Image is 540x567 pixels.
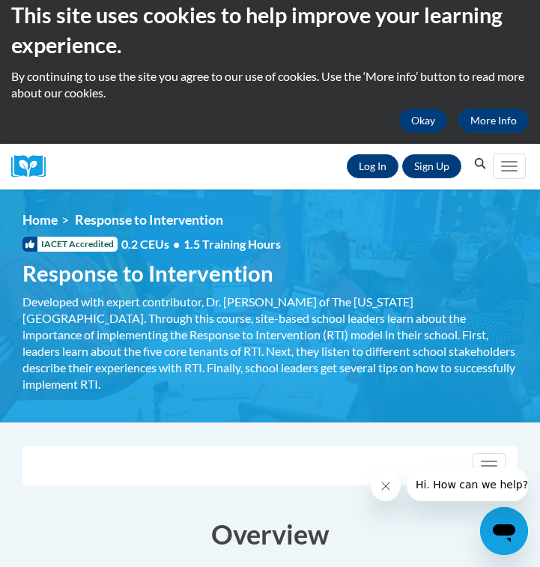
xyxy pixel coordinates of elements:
button: Okay [399,109,447,133]
span: IACET Accredited [22,237,118,252]
span: Response to Intervention [22,260,273,286]
iframe: Close message [371,471,401,501]
span: Response to Intervention [75,212,223,228]
p: By continuing to use the site you agree to our use of cookies. Use the ‘More info’ button to read... [11,68,529,101]
a: Register [402,154,461,178]
a: Log In [347,154,398,178]
span: • [173,237,180,251]
h3: Overview [22,515,518,553]
div: Developed with expert contributor, Dr. [PERSON_NAME] of The [US_STATE][GEOGRAPHIC_DATA]. Through ... [22,294,518,392]
button: Search [469,155,491,173]
span: 1.5 Training Hours [183,237,281,251]
span: 0.2 CEUs [121,236,281,252]
img: Logo brand [11,155,56,178]
a: Cox Campus [11,155,56,178]
a: More Info [458,109,529,133]
iframe: Button to launch messaging window [480,507,528,555]
a: Home [22,212,58,228]
iframe: Message from company [407,468,528,501]
div: Main menu [491,144,529,189]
